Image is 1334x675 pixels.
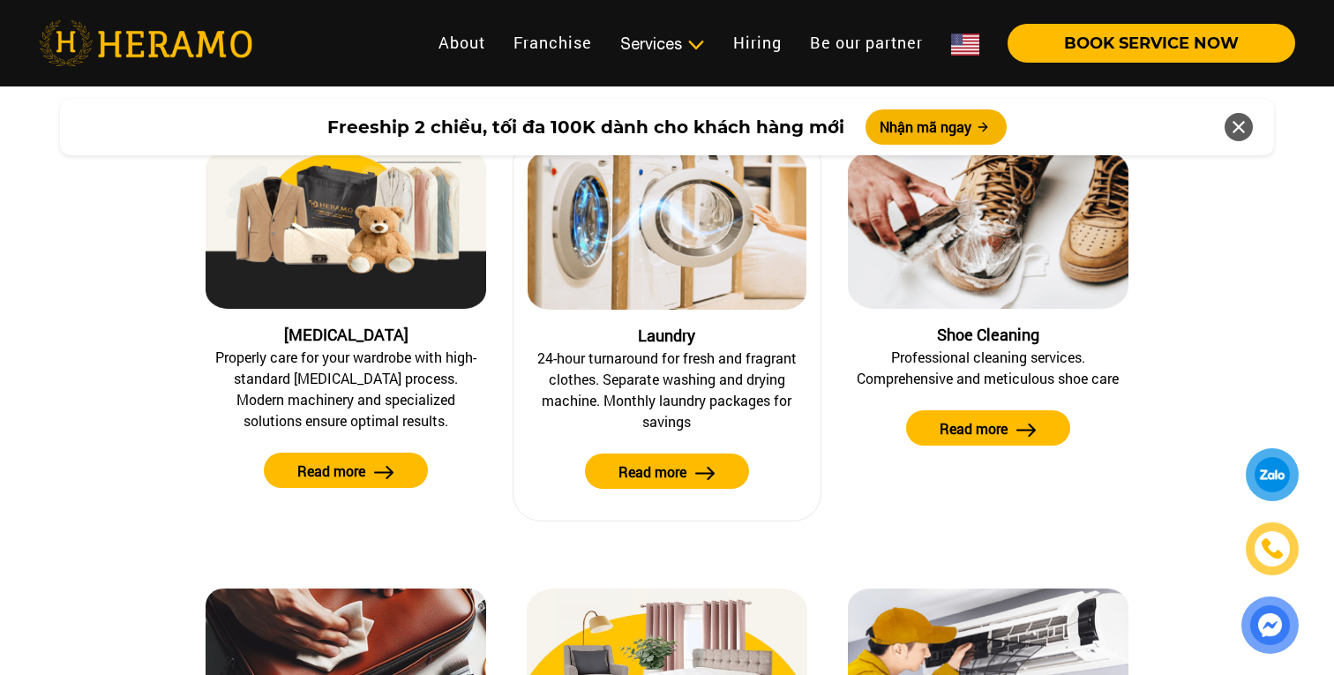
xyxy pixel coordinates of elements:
button: Read more [264,453,428,488]
a: Hiring [719,24,796,62]
a: About [424,24,499,62]
img: Shoe Cleaning [848,150,1128,309]
img: Laundry [528,151,806,310]
img: Flag_of_US.png [951,34,979,56]
span: Freeship 2 chiều, tối đa 100K dành cho khách hàng mới [327,114,844,140]
button: BOOK SERVICE NOW [1008,24,1295,63]
label: Read more [940,418,1008,439]
button: Read more [585,454,749,489]
img: heramo-logo.png [39,20,252,66]
div: Shoe Cleaning [848,323,1128,347]
a: Be our partner [796,24,937,62]
div: Properly care for your wardrobe with high-standard [MEDICAL_DATA] process. Modern machinery and s... [210,347,482,431]
label: Read more [618,461,686,483]
div: Services [620,32,705,56]
a: phone-icon [1248,525,1296,573]
a: Franchise [499,24,606,62]
a: LaundryLaundry24-hour turnaround for fresh and fragrant clothes. Separate washing and drying mach... [513,136,821,521]
div: 24-hour turnaround for fresh and fragrant clothes. Separate washing and drying machine. Monthly l... [532,348,802,432]
button: Read more [906,410,1070,446]
label: Read more [297,461,365,482]
img: subToggleIcon [686,36,705,54]
div: [MEDICAL_DATA] [206,323,486,347]
img: arrow [1016,424,1037,437]
a: Read more arrow [848,410,1128,446]
a: Shoe CleaningShoe CleaningProfessional cleaning services. Comprehensive and meticulous shoe care ... [834,136,1143,477]
a: Read more arrow [528,454,806,489]
img: arrow [695,467,716,480]
a: Read more arrow [206,453,486,488]
a: Dry Cleaning[MEDICAL_DATA]Properly care for your wardrobe with high-standard [MEDICAL_DATA] proce... [191,136,500,520]
img: arrow [374,466,394,479]
button: Nhận mã ngay [866,109,1007,145]
div: Laundry [528,324,806,348]
img: Dry Cleaning [206,150,486,309]
a: BOOK SERVICE NOW [993,35,1295,51]
div: Professional cleaning services. Comprehensive and meticulous shoe care [852,347,1124,389]
img: phone-icon [1263,539,1283,559]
